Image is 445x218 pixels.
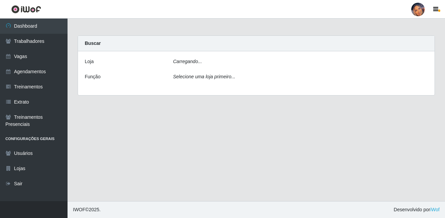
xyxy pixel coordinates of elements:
strong: Buscar [85,40,101,46]
span: © 2025 . [73,206,101,213]
a: iWof [430,207,440,212]
span: IWOF [73,207,85,212]
span: Desenvolvido por [394,206,440,213]
i: Selecione uma loja primeiro... [173,74,235,79]
i: Carregando... [173,59,202,64]
img: CoreUI Logo [11,5,41,13]
label: Loja [85,58,94,65]
label: Função [85,73,101,80]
